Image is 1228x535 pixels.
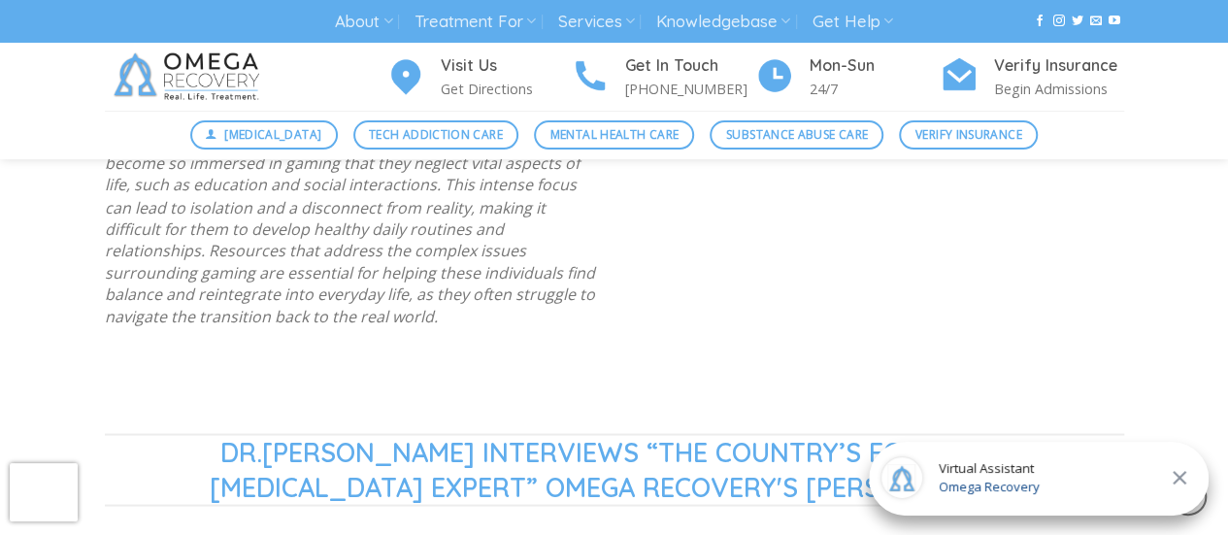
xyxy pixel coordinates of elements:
[534,120,694,150] a: Mental Health Care
[1034,15,1045,28] a: Follow on Facebook
[810,53,940,79] h4: Mon-Sun
[813,4,893,40] a: Get Help
[810,78,940,100] p: 24/7
[441,53,571,79] h4: Visit Us
[915,125,1022,144] span: Verify Insurance
[557,4,634,40] a: Services
[726,125,868,144] span: Substance Abuse Care
[994,53,1124,79] h4: Verify Insurance
[899,120,1038,150] a: Verify Insurance
[1090,15,1102,28] a: Send us an email
[1109,15,1120,28] a: Follow on YouTube
[105,109,600,326] p: Gen Z has emerged as the loneliest generation, largely due to the overwhelming influence of onlin...
[369,125,503,144] span: Tech Addiction Care
[1072,15,1083,28] a: Follow on Twitter
[571,53,755,101] a: Get In Touch [PHONE_NUMBER]
[550,125,679,144] span: Mental Health Care
[190,120,338,150] a: [MEDICAL_DATA]
[625,78,755,100] p: [PHONE_NUMBER]
[1052,15,1064,28] a: Follow on Instagram
[105,43,275,111] img: Omega Recovery
[119,435,1110,504] span: DR.[PERSON_NAME] INTERVIEWS “THE COUNTRY’S FOREMOST [MEDICAL_DATA] EXPERT” OMEGA RECOVERY'S [PERS...
[224,125,321,144] span: [MEDICAL_DATA]
[353,120,519,150] a: Tech Addiction Care
[994,78,1124,100] p: Begin Admissions
[415,4,536,40] a: Treatment For
[629,71,1124,377] iframe: YouTube video player
[710,120,883,150] a: Substance Abuse Care
[335,4,392,40] a: About
[625,53,755,79] h4: Get In Touch
[386,53,571,101] a: Visit Us Get Directions
[441,78,571,100] p: Get Directions
[656,4,790,40] a: Knowledgebase
[940,53,1124,101] a: Verify Insurance Begin Admissions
